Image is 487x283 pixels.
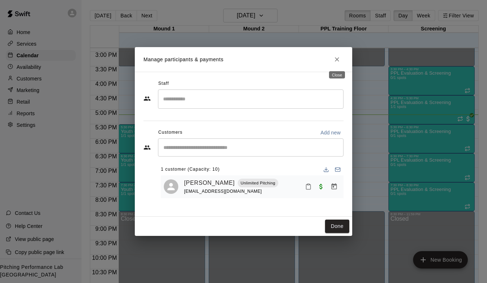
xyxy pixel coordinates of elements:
p: Manage participants & payments [143,56,224,63]
svg: Customers [143,144,151,151]
div: Start typing to search customers... [158,138,344,157]
a: [PERSON_NAME] [184,178,235,188]
button: Done [325,220,349,233]
div: Close [329,71,345,79]
p: Add new [320,129,341,136]
span: Customers [158,127,183,138]
button: Add new [317,127,344,138]
button: Close [330,53,344,66]
button: Download list [320,164,332,175]
button: Email participants [332,164,344,175]
svg: Staff [143,95,151,102]
span: Staff [158,78,169,90]
button: Mark attendance [302,180,315,193]
div: Ryan Francis [164,179,178,194]
span: 1 customer (Capacity: 10) [161,164,220,175]
div: Search staff [158,90,344,109]
p: Unlimited Pitching [241,180,275,186]
span: Paid with Credit [315,183,328,190]
span: [EMAIL_ADDRESS][DOMAIN_NAME] [184,189,262,194]
button: Manage bookings & payment [328,180,341,193]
